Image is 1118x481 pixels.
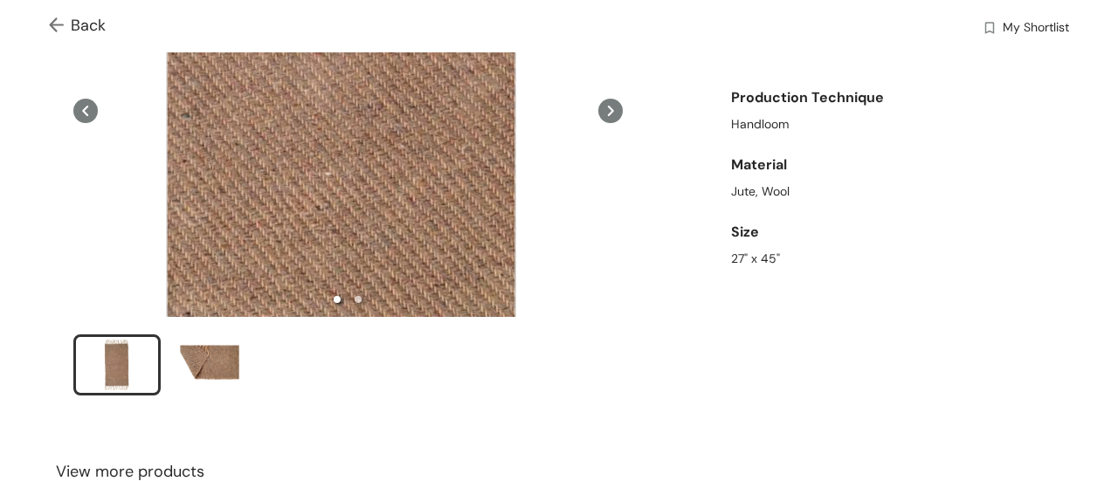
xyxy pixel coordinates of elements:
[731,215,1062,250] div: Size
[731,80,1062,115] div: Production Technique
[334,296,341,303] li: slide item 1
[73,334,161,395] li: slide item 1
[49,17,71,36] img: Go back
[731,115,1062,134] div: Handloom
[731,250,1062,268] div: 27" x 45"
[1003,18,1069,39] span: My Shortlist
[731,182,1062,201] div: Jute, Wool
[731,148,1062,182] div: Material
[166,334,253,395] li: slide item 2
[982,20,997,38] img: wishlist
[49,14,106,38] span: Back
[355,296,362,303] li: slide item 2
